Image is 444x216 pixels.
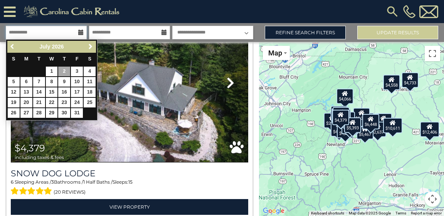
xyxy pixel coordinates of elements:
a: 13 [20,87,32,97]
span: 6 [11,179,13,185]
span: Friday [76,56,79,62]
div: $5,364 [353,108,370,123]
img: search-regular.svg [385,5,399,18]
a: 4 [84,67,96,76]
button: Change map style [263,46,290,60]
div: $4,677 [375,113,392,129]
a: View Property [11,199,248,215]
span: 1 Half Baths / [83,179,113,185]
div: $4,558 [383,75,400,90]
a: 16 [58,87,70,97]
a: 2 [58,67,70,76]
div: $4,265 [337,123,354,138]
a: 6 [20,77,32,87]
a: 15 [46,87,58,97]
div: Sleeping Areas / Bathrooms / Sleeps: [11,179,248,197]
span: Next [87,44,94,50]
a: 12 [8,87,20,97]
a: 1 [46,67,58,76]
div: $5,393 [344,117,361,133]
img: thumbnail_163275111.png [11,3,248,162]
span: 3 [51,179,54,185]
a: 22 [46,98,58,107]
a: 14 [33,87,45,97]
div: $4,733 [402,72,419,88]
span: Monday [24,56,29,62]
div: $5,467 [357,124,373,139]
div: $5,103 [332,108,349,124]
span: (20 reviews) [54,187,86,197]
button: Map camera controls [425,191,440,207]
a: 24 [71,98,83,107]
a: 28 [33,108,45,118]
div: $10,611 [383,118,402,133]
a: 17 [71,87,83,97]
div: $4,066 [336,89,353,104]
a: 19 [8,98,20,107]
a: Previous [8,42,18,52]
img: Google [261,206,286,216]
a: 21 [33,98,45,107]
a: 18 [84,87,96,97]
div: $4,179 [331,121,348,137]
a: 23 [58,98,70,107]
a: [PHONE_NUMBER] [401,5,417,18]
a: 27 [20,108,32,118]
span: Map data ©2025 Google [349,211,391,215]
span: Saturday [88,56,91,62]
a: Next [86,42,95,52]
a: 7 [33,77,45,87]
a: 5 [8,77,20,87]
button: Keyboard shortcuts [311,211,344,216]
a: Refine Search Filters [265,26,346,39]
a: 31 [71,108,83,118]
a: 20 [20,98,32,107]
div: $3,861 [333,107,350,122]
a: 26 [8,108,20,118]
a: 29 [46,108,58,118]
a: 9 [58,77,70,87]
span: 15 [128,179,133,185]
span: Map [268,49,282,57]
div: $12,406 [420,122,439,137]
button: Update Results [357,26,438,39]
div: $4,379 [332,110,349,125]
button: Toggle fullscreen view [425,46,440,61]
a: 25 [84,98,96,107]
span: including taxes & fees [15,155,64,160]
a: 11 [84,77,96,87]
span: $4,379 [15,142,45,154]
span: Thursday [63,56,66,62]
a: Report a map error [411,211,442,215]
div: $2,637 [369,122,386,137]
a: 8 [46,77,58,87]
img: Khaki-logo.png [20,4,126,19]
div: $3,723 [331,106,348,121]
span: Wednesday [49,56,54,62]
div: $6,448 [362,114,379,129]
span: July [39,44,50,50]
a: Snow Dog Lodge [11,168,248,179]
div: $2,925 [324,113,341,128]
a: 30 [58,108,70,118]
span: Previous [10,44,16,50]
a: 3 [71,67,83,76]
span: Sunday [12,56,15,62]
span: Tuesday [37,56,40,62]
span: 2026 [52,44,64,50]
a: Open this area in Google Maps (opens a new window) [261,206,286,216]
a: 10 [71,77,83,87]
a: Terms (opens in new tab) [395,211,406,215]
